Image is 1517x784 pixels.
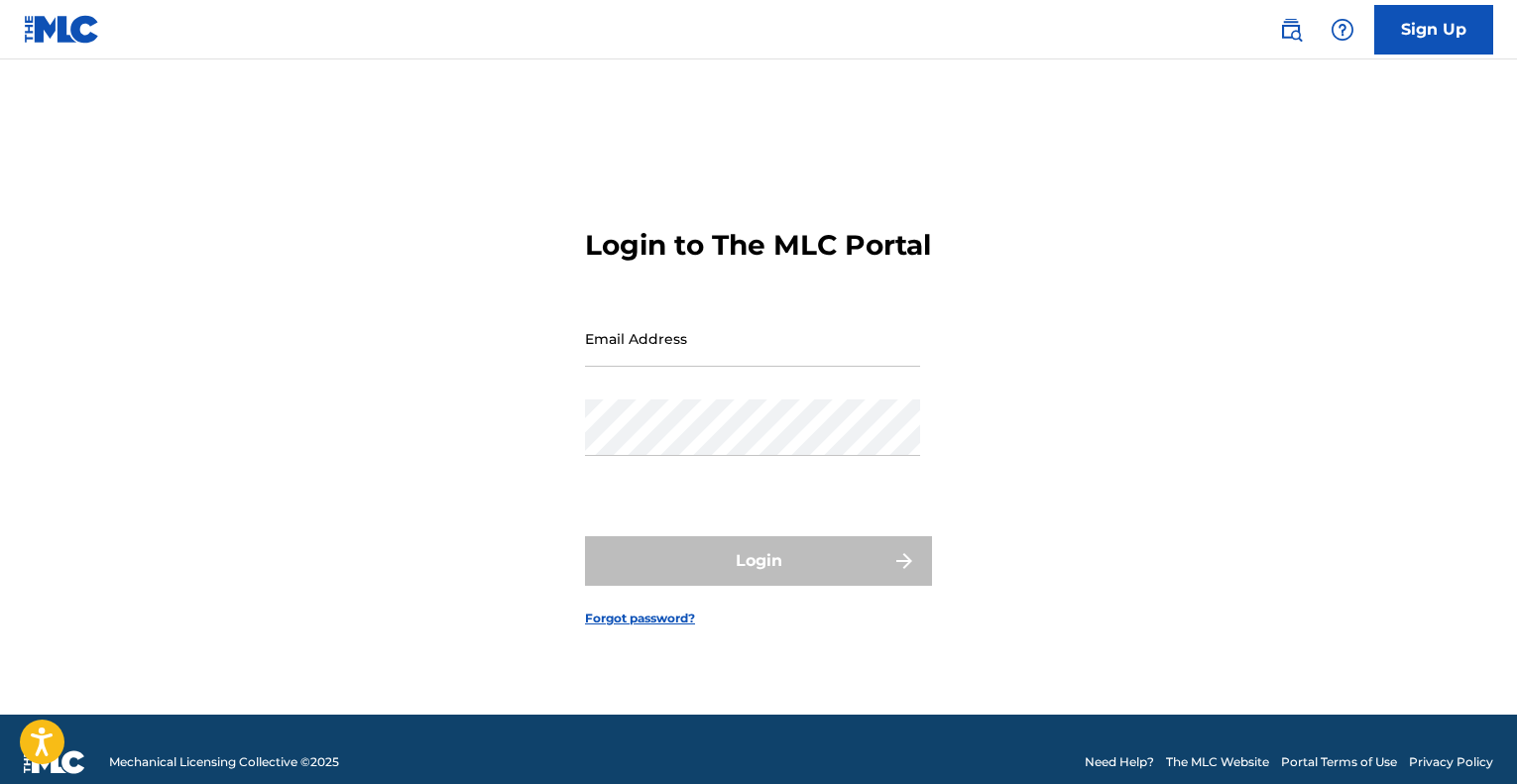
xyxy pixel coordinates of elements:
[1409,753,1493,771] a: Privacy Policy
[1323,10,1362,50] div: Help
[1166,753,1269,771] a: The MLC Website
[1281,753,1397,771] a: Portal Terms of Use
[1279,18,1303,42] img: search
[1085,753,1154,771] a: Need Help?
[585,228,931,263] h3: Login to The MLC Portal
[24,750,85,774] img: logo
[109,753,339,771] span: Mechanical Licensing Collective © 2025
[24,15,100,44] img: MLC Logo
[1331,18,1354,42] img: help
[1271,10,1311,50] a: Public Search
[585,610,695,627] a: Forgot password?
[1374,5,1493,55] a: Sign Up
